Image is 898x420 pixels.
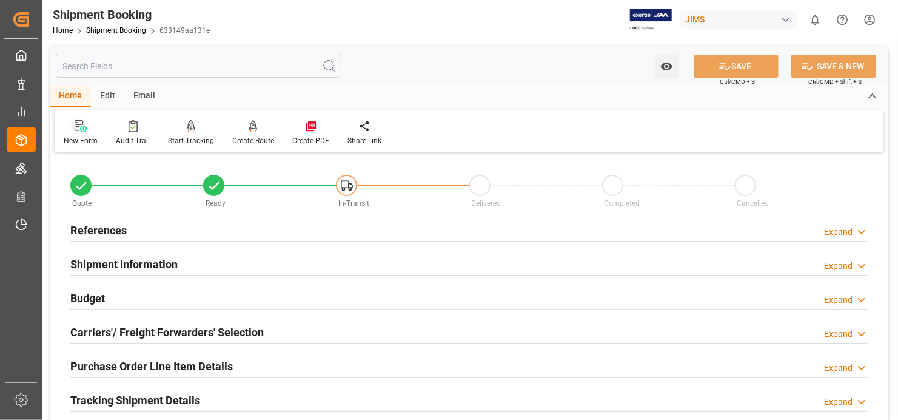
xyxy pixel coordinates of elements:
div: New Form [64,135,98,146]
input: Search Fields [56,55,340,78]
div: Create Route [232,135,274,146]
button: Help Center [829,6,856,33]
h2: Carriers'/ Freight Forwarders' Selection [70,324,264,340]
div: Expand [824,226,853,239]
span: Ready [206,199,226,208]
span: Quote [73,199,92,208]
div: Expand [824,396,853,408]
div: Create PDF [292,135,329,146]
div: Expand [824,260,853,273]
img: Exertis%20JAM%20-%20Email%20Logo.jpg_1722504956.jpg [630,9,672,30]
div: Start Tracking [168,135,214,146]
div: Edit [91,86,124,107]
span: Delivered [471,199,501,208]
div: JIMS [680,11,797,29]
span: Completed [604,199,640,208]
button: JIMS [680,8,802,31]
div: Home [50,86,91,107]
div: Audit Trail [116,135,150,146]
div: Expand [824,362,853,374]
button: show 0 new notifications [802,6,829,33]
div: Email [124,86,164,107]
div: Expand [824,294,853,307]
button: SAVE & NEW [791,55,876,78]
a: Shipment Booking [86,26,146,35]
h2: Tracking Shipment Details [70,392,200,408]
h2: Shipment Information [70,256,178,273]
div: Expand [824,328,853,340]
h2: References [70,222,127,239]
div: Shipment Booking [53,5,210,24]
span: Ctrl/CMD + S [720,77,755,86]
span: Ctrl/CMD + Shift + S [808,77,862,86]
span: In-Transit [338,199,369,208]
a: Home [53,26,73,35]
span: Cancelled [737,199,769,208]
h2: Purchase Order Line Item Details [70,358,233,374]
h2: Budget [70,290,105,307]
button: open menu [654,55,679,78]
button: SAVE [694,55,779,78]
div: Share Link [347,135,381,146]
